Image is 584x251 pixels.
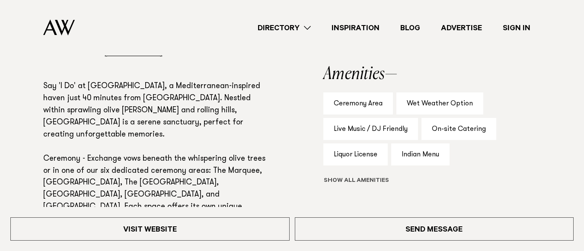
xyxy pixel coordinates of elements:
a: Directory [247,22,321,34]
div: Indian Menu [391,143,450,165]
a: Sign In [492,22,541,34]
h2: Amenities [323,66,541,83]
div: Liquor License [323,143,388,165]
a: Advertise [431,22,492,34]
a: Send Message [295,217,574,241]
a: Visit Website [10,217,290,241]
a: Inspiration [321,22,390,34]
a: Blog [390,22,431,34]
img: Auckland Weddings Logo [43,19,75,35]
div: On-site Catering [421,118,496,140]
div: Wet Weather Option [396,92,483,114]
div: Ceremony Area [323,92,393,114]
div: Live Music / DJ Friendly [323,118,418,140]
